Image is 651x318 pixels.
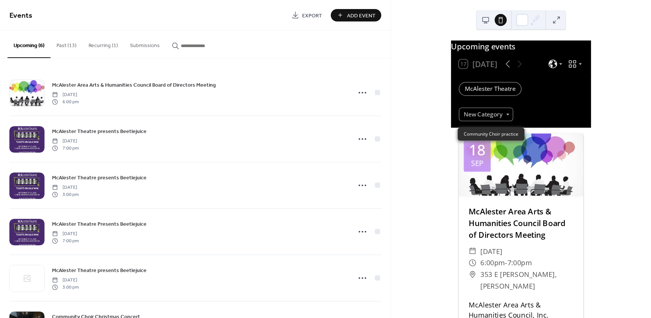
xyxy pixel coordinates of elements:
span: 7:00pm [507,257,532,269]
a: McAlester Area Arts & Humanities Council Board of Directors Meeting [52,81,216,89]
span: [DATE] [52,138,79,145]
span: Export [302,12,322,20]
button: Upcoming (6) [8,31,50,58]
span: 353 E [PERSON_NAME], [PERSON_NAME] [480,269,573,292]
span: 7:00 pm [52,237,79,244]
span: McAlester Theatre presents Beetlejuice [52,128,147,136]
span: - [505,257,507,269]
a: McAlester Theatre Presents Beetlejuice [52,220,147,228]
div: ​ [469,257,477,269]
button: Past (13) [50,31,83,57]
span: [DATE] [480,245,503,257]
div: 18 [469,143,485,158]
a: McAlester Theatre presents Beetlejuice [52,173,147,182]
div: ​ [469,245,477,257]
a: Export [286,9,328,21]
div: Upcoming events [451,40,591,52]
button: Recurring (1) [83,31,124,57]
span: [DATE] [52,231,79,237]
span: 3:00 pm [52,191,79,198]
a: McAlester Theatre presents Beetlejuice [52,266,147,275]
span: 6:00 pm [52,98,79,105]
div: ​ [469,269,477,280]
span: Events [9,8,32,23]
span: Add Event [347,12,376,20]
span: McAlester Theatre presents Beetlejuice [52,267,147,275]
span: [DATE] [52,277,79,284]
div: Sep [471,160,483,167]
button: Submissions [124,31,166,57]
span: [DATE] [52,184,79,191]
a: McAlester Theatre presents Beetlejuice [52,127,147,136]
button: Add Event [331,9,381,21]
span: McAlester Theatre presents Beetlejuice [52,174,147,182]
span: 6:00pm [480,257,505,269]
span: 7:00 pm [52,145,79,151]
span: 3:00 pm [52,284,79,290]
span: [DATE] [52,92,79,98]
div: McAlester Area Arts & Humanities Council Board of Directors Meeting [459,205,583,241]
div: McAlester Theatre [459,82,521,96]
span: Community Choir practice [464,131,518,138]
